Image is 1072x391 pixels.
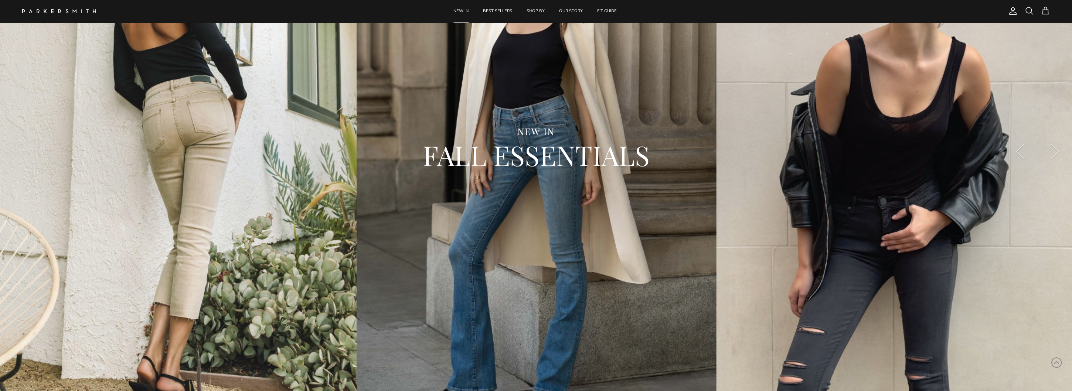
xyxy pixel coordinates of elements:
[1005,7,1017,16] a: Account
[41,126,1031,138] div: NEW IN
[1051,357,1062,368] svg: Scroll to Top
[153,137,919,173] h2: FALL ESSENTIALS
[22,9,96,13] img: Parker Smith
